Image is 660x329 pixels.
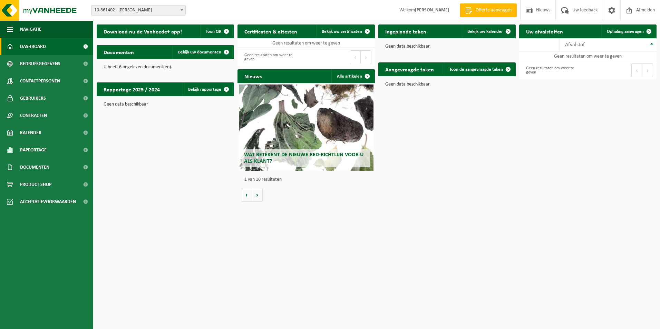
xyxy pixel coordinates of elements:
strong: [PERSON_NAME] [415,8,449,13]
h2: Uw afvalstoffen [519,24,570,38]
span: Bekijk uw documenten [178,50,221,54]
a: Ophaling aanvragen [601,24,656,38]
button: Previous [631,63,642,77]
span: Navigatie [20,21,41,38]
a: Bekijk uw kalender [462,24,515,38]
span: Bekijk uw certificaten [322,29,362,34]
span: Documenten [20,159,49,176]
span: Offerte aanvragen [474,7,513,14]
h2: Aangevraagde taken [378,62,441,76]
h2: Ingeplande taken [378,24,433,38]
span: 10-861402 - PIETERS RUDY - ZWEVEZELE [91,6,185,15]
span: Gebruikers [20,90,46,107]
h2: Nieuws [237,69,269,83]
div: Geen resultaten om weer te geven [241,50,303,65]
a: Offerte aanvragen [460,3,517,17]
p: Geen data beschikbaar. [385,82,509,87]
p: U heeft 6 ongelezen document(en). [104,65,227,70]
span: Contracten [20,107,47,124]
span: Product Shop [20,176,51,193]
a: Bekijk uw documenten [173,45,233,59]
span: Rapportage [20,141,47,159]
p: 1 van 10 resultaten [244,177,371,182]
p: Geen data beschikbaar [104,102,227,107]
span: Dashboard [20,38,46,55]
h2: Download nu de Vanheede+ app! [97,24,189,38]
span: Afvalstof [565,42,585,48]
span: Toon QR [206,29,221,34]
td: Geen resultaten om weer te geven [237,38,375,48]
button: Next [642,63,653,77]
a: Toon de aangevraagde taken [444,62,515,76]
span: Kalender [20,124,41,141]
h2: Rapportage 2025 / 2024 [97,82,167,96]
a: Bekijk rapportage [183,82,233,96]
button: Next [361,50,371,64]
span: Bedrijfsgegevens [20,55,60,72]
h2: Documenten [97,45,141,59]
button: Previous [350,50,361,64]
a: Bekijk uw certificaten [316,24,374,38]
button: Vorige [241,188,252,202]
h2: Certificaten & attesten [237,24,304,38]
span: Ophaling aanvragen [607,29,644,34]
span: Bekijk uw kalender [467,29,503,34]
span: Toon de aangevraagde taken [449,67,503,72]
span: 10-861402 - PIETERS RUDY - ZWEVEZELE [91,5,186,16]
p: Geen data beschikbaar. [385,44,509,49]
a: Alle artikelen [331,69,374,83]
div: Geen resultaten om weer te geven [523,63,584,78]
a: Wat betekent de nieuwe RED-richtlijn voor u als klant? [239,84,373,171]
span: Contactpersonen [20,72,60,90]
span: Wat betekent de nieuwe RED-richtlijn voor u als klant? [244,152,363,164]
span: Acceptatievoorwaarden [20,193,76,210]
button: Volgende [252,188,263,202]
td: Geen resultaten om weer te geven [519,51,657,61]
button: Toon QR [200,24,233,38]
